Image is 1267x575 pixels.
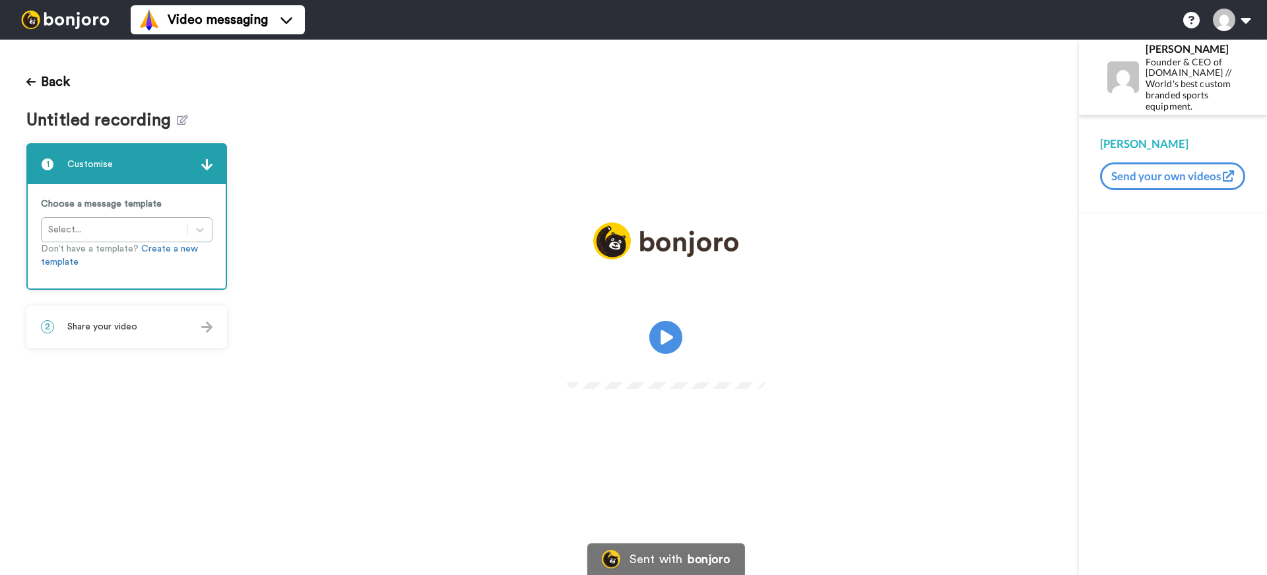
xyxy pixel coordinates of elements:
[201,321,212,333] img: arrow.svg
[41,242,212,269] p: Don’t have a template?
[1100,136,1246,152] div: [PERSON_NAME]
[1146,42,1245,55] div: [PERSON_NAME]
[67,158,113,171] span: Customise
[201,159,212,170] img: arrow.svg
[593,222,738,260] img: logo_full.png
[41,158,54,171] span: 1
[139,9,160,30] img: vm-color.svg
[587,543,744,575] a: Bonjoro LogoSent withbonjoro
[168,11,268,29] span: Video messaging
[41,244,198,267] a: Create a new template
[67,320,137,333] span: Share your video
[26,306,227,348] div: 2Share your video
[41,320,54,333] span: 2
[688,553,730,565] div: bonjoro
[41,197,212,211] p: Choose a message template
[1107,61,1139,93] img: Profile Image
[26,66,70,98] button: Back
[1100,162,1245,190] button: Send your own videos
[16,11,115,29] img: bj-logo-header-white.svg
[630,553,682,565] div: Sent with
[26,111,177,130] span: Untitled recording
[1146,57,1245,112] div: Founder & CEO of [DOMAIN_NAME] // World's best custom branded sports equipment.
[602,550,620,568] img: Bonjoro Logo
[740,358,753,371] img: Full screen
